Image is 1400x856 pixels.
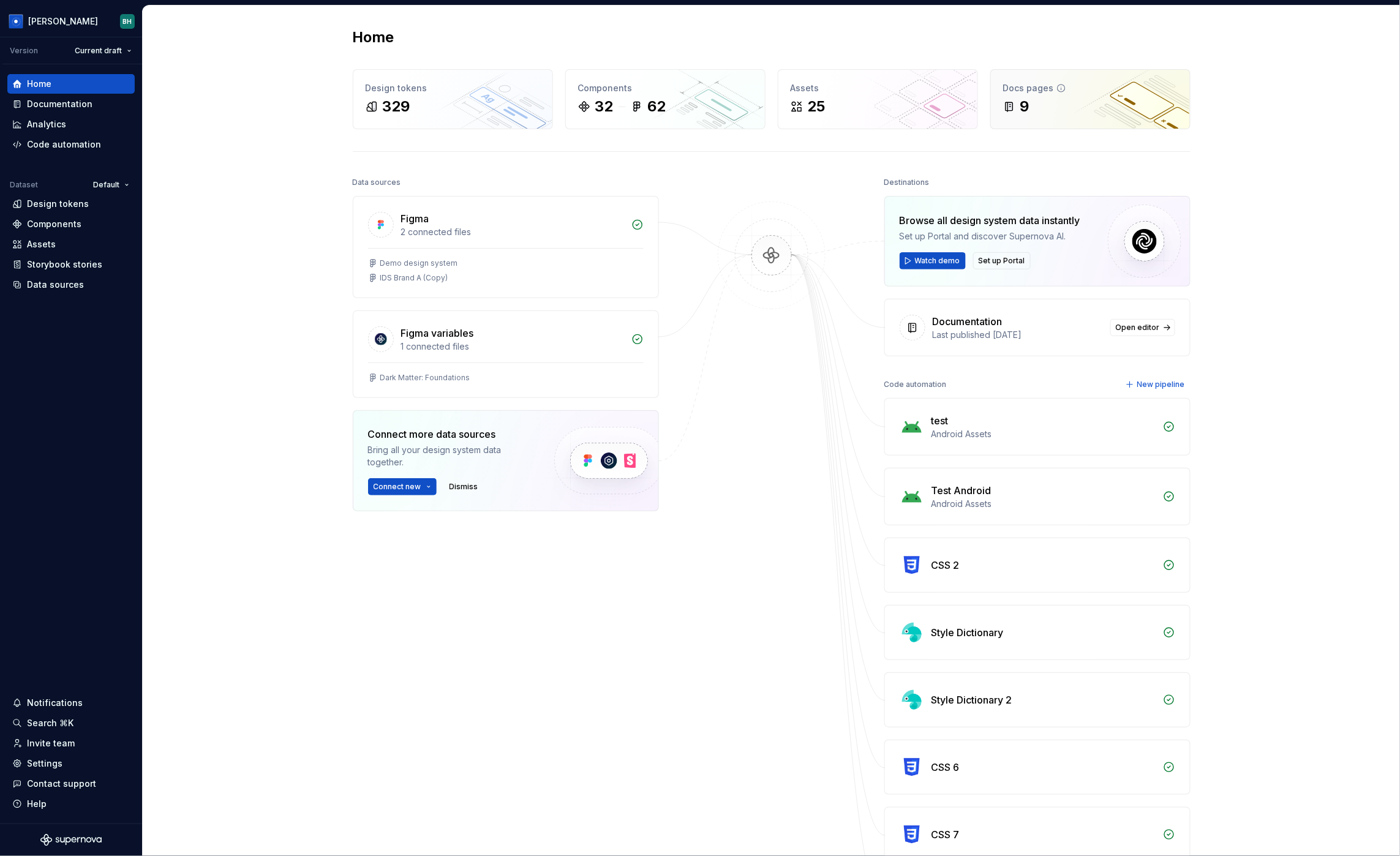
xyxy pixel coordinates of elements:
span: Dismiss [450,482,478,492]
a: Figma2 connected filesDemo design systemIDS Brand A (Copy) [353,196,659,298]
div: Style Dictionary [931,625,1004,640]
div: Connect more data sources [368,427,533,441]
a: Docs pages9 [990,69,1191,129]
a: Components3262 [565,69,766,129]
svg: Supernova Logo [40,834,102,846]
div: CSS 7 [931,827,960,842]
div: Components [27,218,81,230]
div: Bring all your design system data together. [368,444,533,468]
div: Data sources [353,174,401,191]
div: Code automation [884,376,947,393]
span: Watch demo [915,256,960,266]
div: Version [10,46,38,56]
div: Dark Matter: Foundations [380,373,470,383]
button: Connect new [368,478,437,495]
button: New pipeline [1122,376,1191,393]
div: Code automation [27,138,101,151]
button: Contact support [7,774,135,794]
div: CSS 6 [931,760,960,775]
div: Docs pages [1003,82,1178,94]
a: Assets [7,235,135,254]
button: Notifications [7,693,135,713]
div: Android Assets [931,498,1156,510]
a: Design tokens [7,194,135,214]
button: Search ⌘K [7,713,135,733]
div: Set up Portal and discover Supernova AI. [900,230,1080,242]
div: Destinations [884,174,930,191]
div: Help [27,798,47,810]
a: Settings [7,754,135,773]
div: CSS 2 [931,558,960,573]
div: 2 connected files [401,226,624,238]
h2: Home [353,28,394,47]
div: test [931,413,949,428]
div: Design tokens [27,198,89,210]
div: Settings [27,757,62,770]
div: Data sources [27,279,84,291]
button: Current draft [69,42,137,59]
button: [PERSON_NAME]BH [2,8,140,34]
a: Figma variables1 connected filesDark Matter: Foundations [353,310,659,398]
div: 9 [1020,97,1029,116]
a: Analytics [7,115,135,134]
div: Style Dictionary 2 [931,693,1012,707]
div: Home [27,78,51,90]
a: Storybook stories [7,255,135,274]
div: Android Assets [931,428,1156,440]
a: Invite team [7,734,135,753]
div: Assets [27,238,56,250]
div: Notifications [27,697,83,709]
div: 32 [595,97,614,116]
div: Components [578,82,753,94]
span: Default [93,180,119,190]
a: Data sources [7,275,135,295]
div: BH [123,17,132,26]
button: Watch demo [900,252,966,269]
div: Test Android [931,483,992,498]
div: Invite team [27,737,75,749]
span: Set up Portal [979,256,1025,266]
div: 1 connected files [401,340,624,353]
span: Connect new [374,482,421,492]
div: IDS Brand A (Copy) [380,273,448,283]
a: Home [7,74,135,94]
div: Figma variables [401,326,474,340]
div: Documentation [27,98,92,110]
div: [PERSON_NAME] [28,15,98,28]
div: Last published [DATE] [933,329,1103,341]
div: 62 [648,97,666,116]
button: Default [88,176,135,193]
a: Documentation [7,94,135,114]
div: 329 [383,97,410,116]
div: Assets [791,82,965,94]
a: Code automation [7,135,135,154]
button: Dismiss [444,478,484,495]
div: Contact support [27,778,96,790]
span: New pipeline [1137,380,1185,389]
div: Browse all design system data instantly [900,213,1080,228]
div: Search ⌘K [27,717,73,729]
div: Figma [401,211,429,226]
div: Dataset [10,180,38,190]
div: Storybook stories [27,258,102,271]
div: Demo design system [380,258,458,268]
div: Analytics [27,118,66,130]
div: Documentation [933,314,1003,329]
button: Set up Portal [973,252,1031,269]
img: 049812b6-2877-400d-9dc9-987621144c16.png [9,14,23,29]
div: Design tokens [366,82,540,94]
button: Help [7,794,135,814]
a: Design tokens329 [353,69,553,129]
a: Components [7,214,135,234]
span: Open editor [1116,323,1160,332]
div: 25 [808,97,826,116]
a: Open editor [1110,319,1175,336]
span: Current draft [75,46,122,56]
a: Assets25 [778,69,978,129]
